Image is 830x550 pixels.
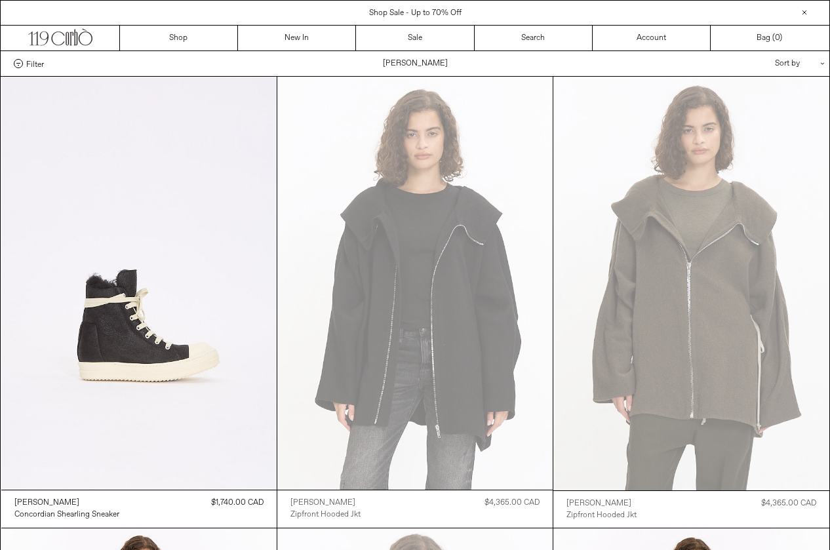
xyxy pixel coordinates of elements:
a: Search [475,26,593,50]
img: Zipfront Hooded Jkt [553,77,829,490]
div: Sort by [698,51,816,76]
a: Shop [120,26,238,50]
span: 0 [775,33,780,43]
div: $1,740.00 CAD [211,497,264,509]
a: Account [593,26,711,50]
div: Concordian Shearling Sneaker [14,509,119,521]
a: [PERSON_NAME] [290,497,361,509]
img: Rick Owens Zipfront Hooded Jkt in black [277,77,553,490]
span: Filter [26,59,44,68]
div: Zipfront Hooded Jkt [566,510,637,521]
a: [PERSON_NAME] [14,497,119,509]
a: Shop Sale - Up to 70% Off [369,8,462,18]
span: ) [775,32,782,44]
a: [PERSON_NAME] [566,498,637,509]
div: $4,365.00 CAD [484,497,540,509]
a: Sale [356,26,474,50]
img: Rick Owens Concordian Shearling Sneaker [1,77,277,490]
div: [PERSON_NAME] [14,498,79,509]
div: $4,365.00 CAD [761,498,816,509]
a: Bag () [711,26,829,50]
a: Zipfront Hooded Jkt [566,509,637,521]
a: Concordian Shearling Sneaker [14,509,119,521]
a: New In [238,26,356,50]
a: Zipfront Hooded Jkt [290,509,361,521]
div: Zipfront Hooded Jkt [290,509,361,521]
div: [PERSON_NAME] [290,498,355,509]
div: [PERSON_NAME] [566,498,631,509]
